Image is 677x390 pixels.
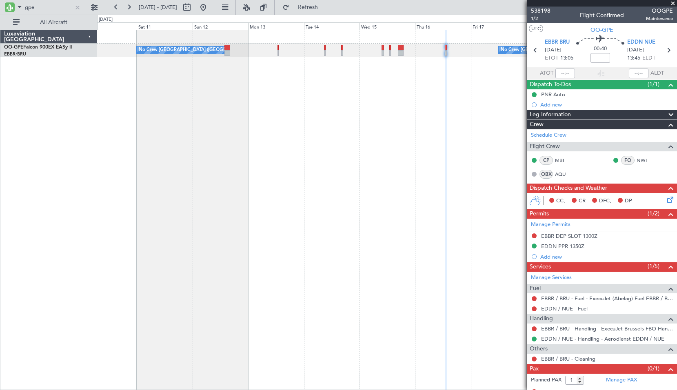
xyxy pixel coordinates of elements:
div: OBX [539,170,553,179]
div: Fri 10 [81,22,137,30]
a: Manage Permits [531,221,570,229]
div: EDDN PPR 1350Z [541,243,584,250]
a: OO-GPEFalcon 900EX EASy II [4,45,72,50]
a: Manage Services [531,274,572,282]
span: ETOT [545,54,558,62]
span: OO-GPE [4,45,23,50]
span: Services [530,262,551,272]
a: Schedule Crew [531,131,566,140]
a: MBI [555,157,573,164]
div: FO [621,156,635,165]
div: Fri 17 [471,22,526,30]
div: Tue 14 [304,22,360,30]
span: (1/1) [648,80,659,89]
span: Permits [530,209,549,219]
span: 00:40 [594,45,607,53]
span: Pax [530,364,539,374]
a: EBBR / BRU - Handling - ExecuJet Brussels FBO Handling Abelag [541,325,673,332]
a: EDDN / NUE - Handling - Aerodienst EDDN / NUE [541,335,664,342]
span: Handling [530,314,553,324]
span: ELDT [642,54,655,62]
div: Sat 11 [137,22,192,30]
div: Add new [540,253,673,260]
input: --:-- [555,69,575,78]
div: Add new [540,101,673,108]
span: (1/5) [648,262,659,270]
span: OOGPE [646,7,673,15]
span: ATOT [540,69,553,78]
span: Refresh [291,4,325,10]
div: Sun 12 [193,22,248,30]
div: PNR Auto [541,91,565,98]
a: EBBR / BRU - Cleaning [541,355,595,362]
span: EDDN NUE [627,38,655,47]
a: EDDN / NUE - Fuel [541,305,588,312]
label: Planned PAX [531,376,562,384]
a: Manage PAX [606,376,637,384]
div: No Crew [GEOGRAPHIC_DATA] ([GEOGRAPHIC_DATA] National) [139,44,275,56]
span: 1/2 [531,15,550,22]
div: Wed 15 [360,22,415,30]
span: [DATE] - [DATE] [139,4,177,11]
span: Others [530,344,548,354]
a: EBBR/BRU [4,51,26,57]
button: All Aircraft [9,16,89,29]
span: (1/2) [648,209,659,218]
span: [DATE] [545,46,562,54]
button: Refresh [279,1,328,14]
span: Dispatch Checks and Weather [530,184,607,193]
span: EBBR BRU [545,38,570,47]
div: Mon 13 [248,22,304,30]
div: CP [539,156,553,165]
button: UTC [529,25,543,32]
input: A/C (Reg. or Type) [25,1,72,13]
span: 13:45 [627,54,640,62]
span: [DATE] [627,46,644,54]
span: 13:05 [560,54,573,62]
span: Flight Crew [530,142,560,151]
span: 538198 [531,7,550,15]
div: Sat 18 [526,22,582,30]
a: EBBR / BRU - Fuel - ExecuJet (Abelag) Fuel EBBR / BRU [541,295,673,302]
a: NWI [637,157,655,164]
span: Leg Information [530,110,571,120]
span: Crew [530,120,544,129]
span: DFC, [599,197,611,205]
span: DP [625,197,632,205]
span: OO-GPE [590,26,613,34]
div: Flight Confirmed [580,11,624,20]
div: Thu 16 [415,22,471,30]
a: AQU [555,171,573,178]
span: (0/1) [648,364,659,373]
span: CC, [556,197,565,205]
span: All Aircraft [21,20,86,25]
span: ALDT [650,69,664,78]
span: Maintenance [646,15,673,22]
div: No Crew [GEOGRAPHIC_DATA] ([GEOGRAPHIC_DATA] National) [501,44,637,56]
span: Fuel [530,284,541,293]
div: [DATE] [99,16,113,23]
span: CR [579,197,586,205]
span: Dispatch To-Dos [530,80,571,89]
div: EBBR DEP SLOT 1300Z [541,233,597,239]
